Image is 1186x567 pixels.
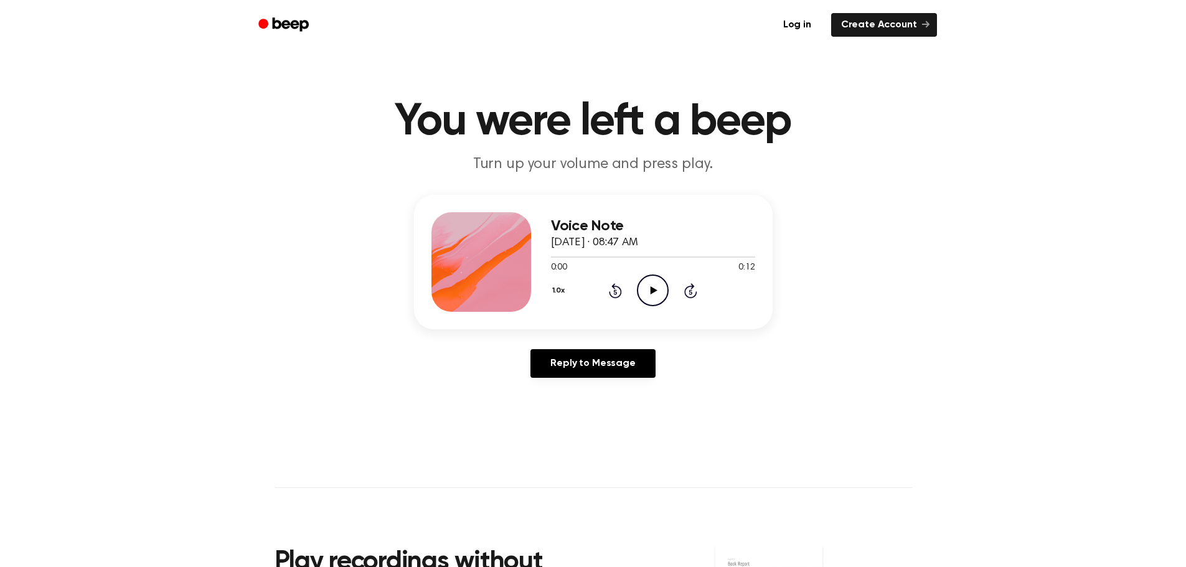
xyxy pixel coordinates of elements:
a: Log in [771,11,824,39]
button: 1.0x [551,280,570,301]
p: Turn up your volume and press play. [354,154,832,175]
h1: You were left a beep [275,100,912,144]
a: Reply to Message [530,349,655,378]
span: [DATE] · 08:47 AM [551,237,638,248]
h3: Voice Note [551,218,755,235]
span: 0:12 [738,261,755,274]
a: Beep [250,13,320,37]
span: 0:00 [551,261,567,274]
a: Create Account [831,13,937,37]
